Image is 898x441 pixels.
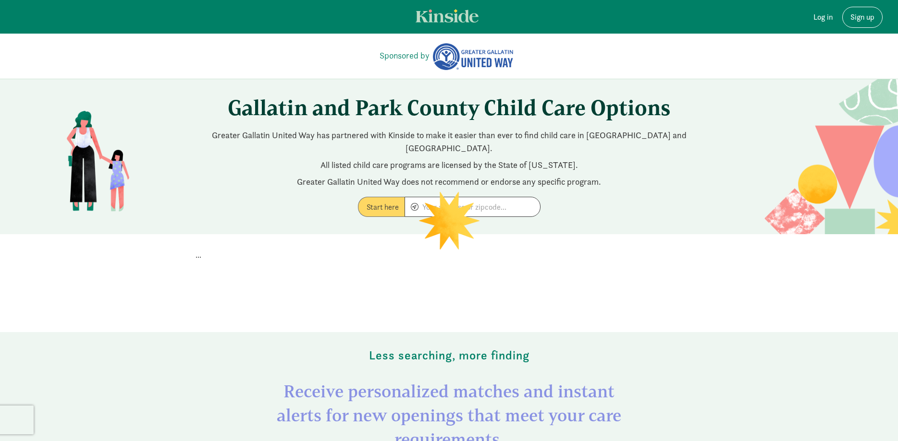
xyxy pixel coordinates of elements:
[842,7,883,28] a: Sign up
[405,197,540,216] input: Your address or zipcode...
[431,42,514,71] img: Greater Gallatin United Way
[196,250,703,261] p: ...
[183,158,716,171] p: All listed child care programs are licensed by the State of [US_STATE].
[183,175,716,188] p: Greater Gallatin United Way does not recommend or endorse any specific program.
[183,95,716,121] h1: Gallatin and Park County Child Care Options
[380,49,430,62] a: Sponsored by
[850,395,898,441] iframe: Chat Widget
[416,9,479,23] img: light.svg
[358,197,405,217] label: Start here
[806,7,840,28] a: Log in
[183,332,716,379] div: Less searching, more finding
[183,129,716,155] p: Greater Gallatin United Way has partnered with Kinside to make it easier than ever to find child ...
